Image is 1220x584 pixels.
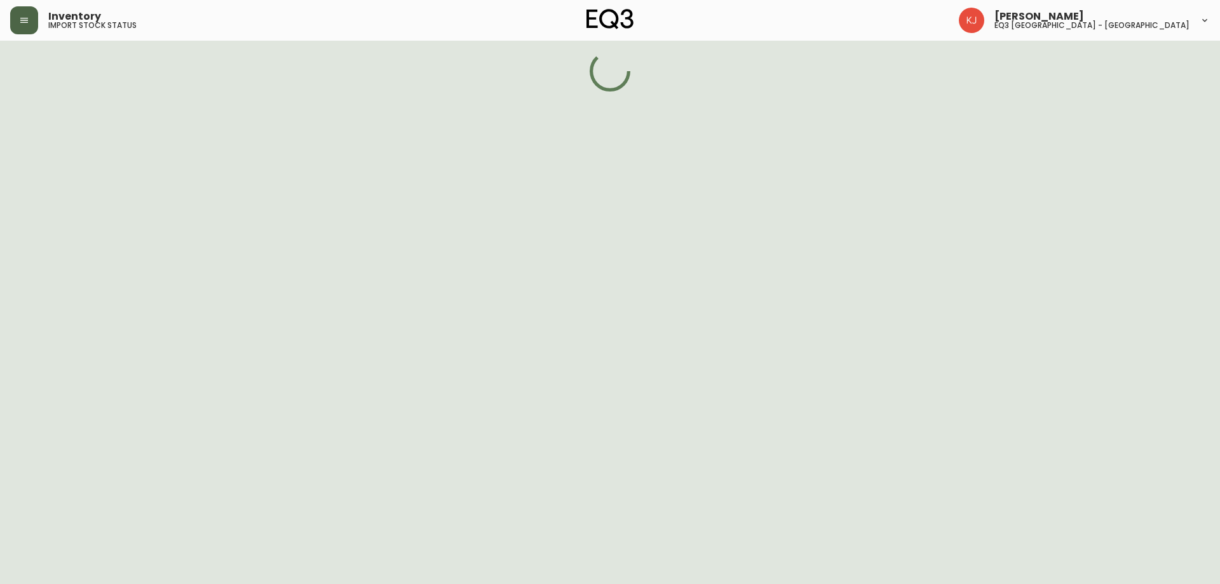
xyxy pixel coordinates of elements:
[48,11,101,22] span: Inventory
[586,9,634,29] img: logo
[48,22,137,29] h5: import stock status
[994,11,1084,22] span: [PERSON_NAME]
[994,22,1189,29] h5: eq3 [GEOGRAPHIC_DATA] - [GEOGRAPHIC_DATA]
[959,8,984,33] img: 24a625d34e264d2520941288c4a55f8e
